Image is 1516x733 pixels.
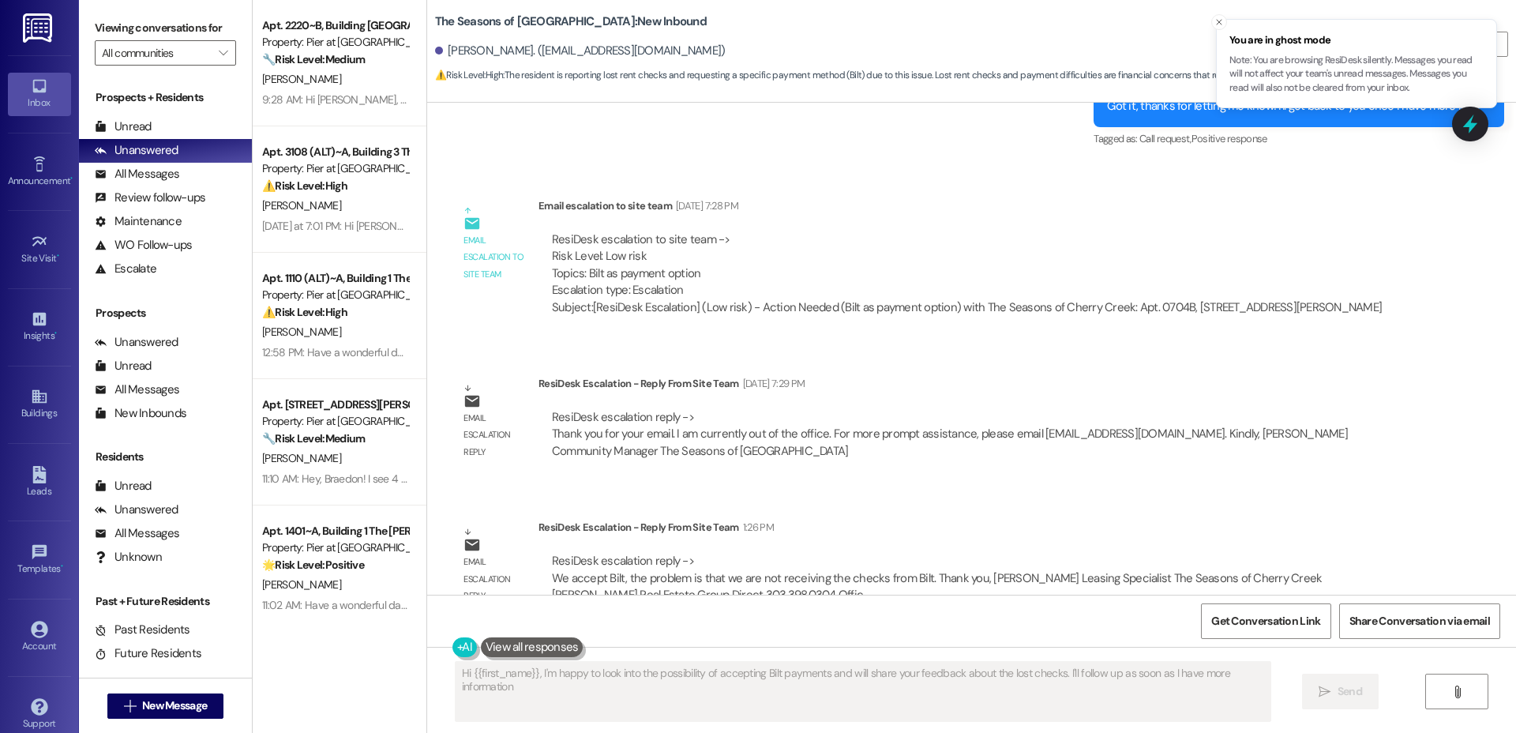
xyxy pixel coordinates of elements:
span: • [57,250,59,261]
div: Unread [95,358,152,374]
div: Email escalation reply [463,554,525,604]
label: Viewing conversations for [95,16,236,40]
span: [PERSON_NAME] [262,72,341,86]
div: Tagged as: [1094,127,1504,150]
div: New Inbounds [95,405,186,422]
div: Apt. 2220~B, Building [GEOGRAPHIC_DATA][PERSON_NAME] [262,17,408,34]
strong: ⚠️ Risk Level: High [262,305,347,319]
a: Buildings [8,383,71,426]
div: [PERSON_NAME]. ([EMAIL_ADDRESS][DOMAIN_NAME]) [435,43,726,59]
div: Apt. 1110 (ALT)~A, Building 1 The [PERSON_NAME] [262,270,408,287]
span: • [54,328,57,339]
button: Get Conversation Link [1201,603,1330,639]
button: Share Conversation via email [1339,603,1500,639]
img: ResiDesk Logo [23,13,55,43]
a: Insights • [8,306,71,348]
a: Templates • [8,539,71,581]
input: All communities [102,40,211,66]
div: Email escalation to site team [463,232,525,283]
p: Note: You are browsing ResiDesk silently. Messages you read will not affect your team's unread me... [1229,54,1484,96]
b: The Seasons of [GEOGRAPHIC_DATA]: New Inbound [435,13,707,30]
strong: 🌟 Risk Level: Positive [262,558,364,572]
div: Unread [95,118,152,135]
span: Share Conversation via email [1349,613,1490,630]
div: Property: Pier at [GEOGRAPHIC_DATA] [262,539,408,556]
div: Review follow-ups [95,190,205,206]
span: [PERSON_NAME] [262,325,341,339]
span: Get Conversation Link [1211,613,1320,630]
span: New Message [142,697,207,714]
i:  [219,47,227,59]
i:  [1319,686,1330,698]
span: : The resident is reporting lost rent checks and requesting a specific payment method (Bilt) due ... [435,67,1308,84]
div: All Messages [95,166,179,182]
span: Send [1338,683,1362,700]
div: Unanswered [95,334,178,351]
div: All Messages [95,382,179,398]
div: WO Follow-ups [95,237,192,254]
button: Send [1302,674,1379,709]
div: Unknown [95,549,162,566]
div: [DATE] 7:28 PM [672,197,738,214]
div: 11:02 AM: Have a wonderful day, [PERSON_NAME]! [262,598,492,612]
div: Unread [95,478,152,494]
a: Site Visit • [8,228,71,271]
i:  [1451,686,1463,698]
div: ResiDesk escalation to site team -> Risk Level: Low risk Topics: Bilt as payment option Escalatio... [552,231,1382,299]
div: Property: Pier at [GEOGRAPHIC_DATA] [262,160,408,177]
strong: 🔧 Risk Level: Medium [262,52,365,66]
div: ResiDesk Escalation - Reply From Site Team [538,519,1407,541]
div: [DATE] 7:29 PM [739,375,805,392]
a: Account [8,616,71,659]
div: ResiDesk escalation reply -> Thank you for your email. I am currently out of the office. For more... [552,409,1348,459]
i:  [124,700,136,712]
div: Unanswered [95,502,178,518]
div: Unanswered [95,142,178,159]
div: Past Residents [95,622,190,638]
span: Positive response [1191,132,1267,145]
button: New Message [107,694,224,719]
div: Future Residents [95,645,201,662]
div: Property: Pier at [GEOGRAPHIC_DATA] [262,287,408,303]
div: Apt. 3108 (ALT)~A, Building 3 The [PERSON_NAME] [262,144,408,160]
button: Close toast [1211,14,1227,30]
div: 1:26 PM [739,519,774,536]
span: [PERSON_NAME] [262,451,341,465]
a: Inbox [8,73,71,115]
div: Got it, thanks for letting me know! I'll get back to you once I have more info. [1107,98,1479,115]
span: [PERSON_NAME] [262,577,341,592]
div: Email escalation reply [463,410,525,460]
div: ResiDesk Escalation - Reply From Site Team [538,375,1407,397]
div: Apt. [STREET_ADDRESS][PERSON_NAME] [262,397,408,413]
strong: 🔧 Risk Level: Medium [262,431,365,445]
span: Call request , [1139,132,1191,145]
div: Email escalation to site team [538,197,1395,220]
div: Residents [79,449,252,465]
div: Escalate [95,261,156,277]
div: Prospects [79,305,252,321]
span: You are in ghost mode [1229,32,1484,48]
a: Leads [8,461,71,504]
div: Maintenance [95,213,182,230]
div: Past + Future Residents [79,593,252,610]
strong: ⚠️ Risk Level: High [435,69,503,81]
div: Prospects + Residents [79,89,252,106]
span: [PERSON_NAME] [262,198,341,212]
span: • [70,173,73,184]
div: Property: Pier at [GEOGRAPHIC_DATA] [262,34,408,51]
div: Apt. 1401~A, Building 1 The [PERSON_NAME] [262,523,408,539]
div: Property: Pier at [GEOGRAPHIC_DATA] [262,413,408,430]
div: ResiDesk escalation reply -> We accept Bilt, the problem is that we are not receiving the checks ... [552,553,1323,603]
div: All Messages [95,525,179,542]
div: Subject: [ResiDesk Escalation] (Low risk) - Action Needed (Bilt as payment option) with The Seaso... [552,299,1382,316]
textarea: Hi {{first_name}}, I'm happy to look into the possibility of accepting Bilt payments and will sha... [456,662,1270,721]
span: • [61,561,63,572]
strong: ⚠️ Risk Level: High [262,179,347,193]
div: 12:58 PM: Have a wonderful day! [262,345,411,359]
